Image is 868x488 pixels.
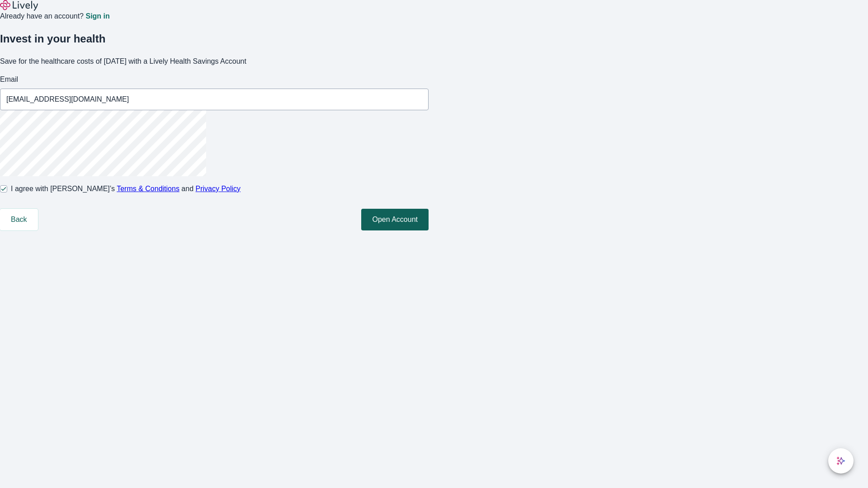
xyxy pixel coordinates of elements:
span: I agree with [PERSON_NAME]’s and [11,183,241,194]
svg: Lively AI Assistant [836,456,845,465]
button: chat [828,448,854,474]
button: Open Account [361,209,429,230]
a: Privacy Policy [196,185,241,192]
a: Sign in [85,13,109,20]
a: Terms & Conditions [117,185,179,192]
